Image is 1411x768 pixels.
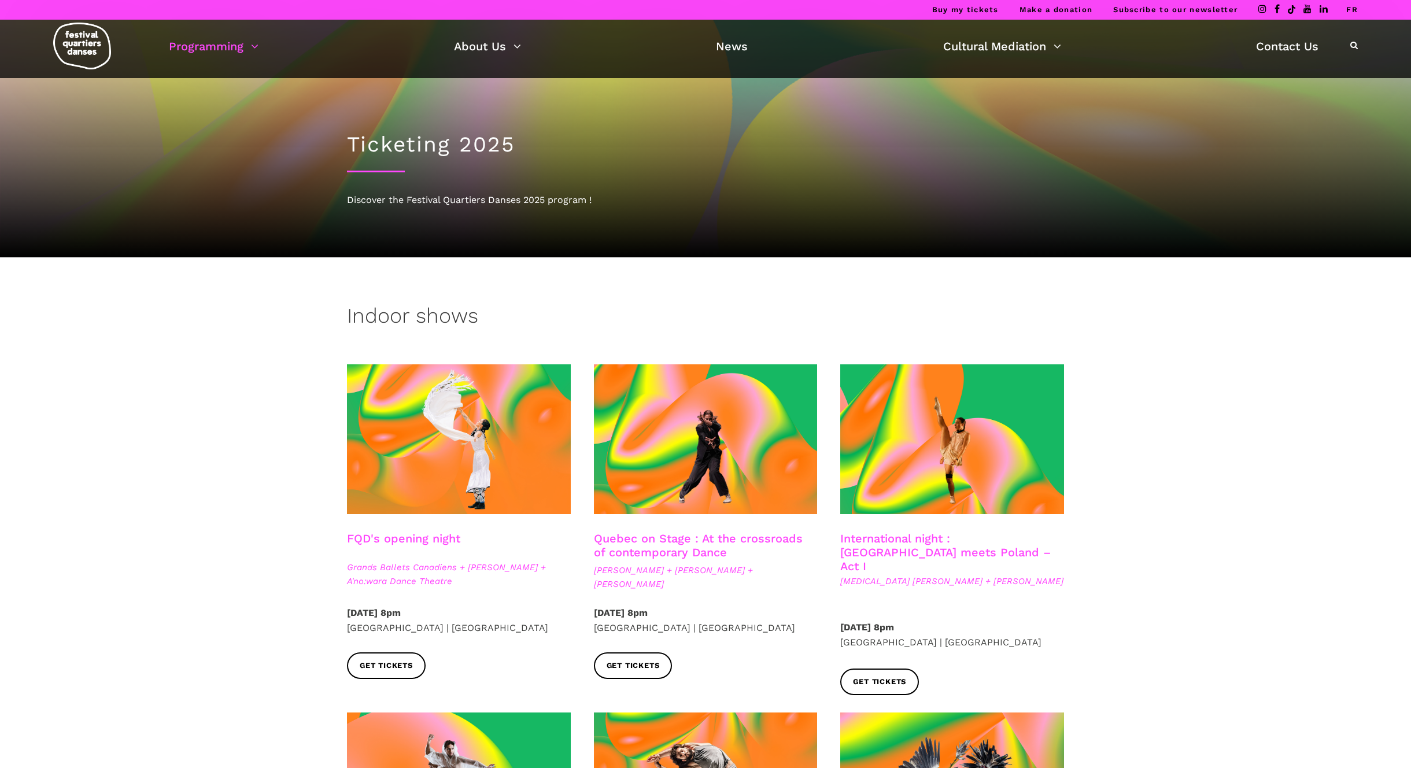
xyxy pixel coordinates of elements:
[1346,5,1358,14] a: FR
[347,652,426,678] a: Get tickets
[169,36,258,56] a: Programming
[594,652,673,678] a: Get tickets
[1020,5,1093,14] a: Make a donation
[943,36,1061,56] a: Cultural Mediation
[932,5,999,14] a: Buy my tickets
[840,574,1064,588] span: [MEDICAL_DATA] [PERSON_NAME] + [PERSON_NAME]
[840,622,894,633] strong: [DATE] 8pm
[594,607,648,618] strong: [DATE] 8pm
[840,669,919,695] a: Get tickets
[454,36,521,56] a: About Us
[347,560,571,588] span: Grands Ballets Canadiens + [PERSON_NAME] + A'no:wara Dance Theatre
[347,607,401,618] strong: [DATE] 8pm
[840,620,1064,649] p: [GEOGRAPHIC_DATA] | [GEOGRAPHIC_DATA]
[594,531,803,559] a: Quebec on Stage : At the crossroads of contemporary Dance
[347,193,1064,208] div: Discover the Festival Quartiers Danses 2025 program !
[594,605,818,635] p: [GEOGRAPHIC_DATA] | [GEOGRAPHIC_DATA]
[53,23,111,69] img: logo-fqd-med
[853,676,906,688] span: Get tickets
[840,531,1051,573] a: International night : [GEOGRAPHIC_DATA] meets Poland – Act I
[607,660,660,672] span: Get tickets
[716,36,748,56] a: News
[1256,36,1318,56] a: Contact Us
[594,563,818,591] span: [PERSON_NAME] + [PERSON_NAME] + [PERSON_NAME]
[347,531,460,545] a: FQD's opening night
[1113,5,1238,14] a: Subscribe to our newsletter
[360,660,413,672] span: Get tickets
[347,304,478,333] h3: Indoor shows
[347,605,571,635] p: [GEOGRAPHIC_DATA] | [GEOGRAPHIC_DATA]
[347,132,1064,157] h1: Ticketing 2025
